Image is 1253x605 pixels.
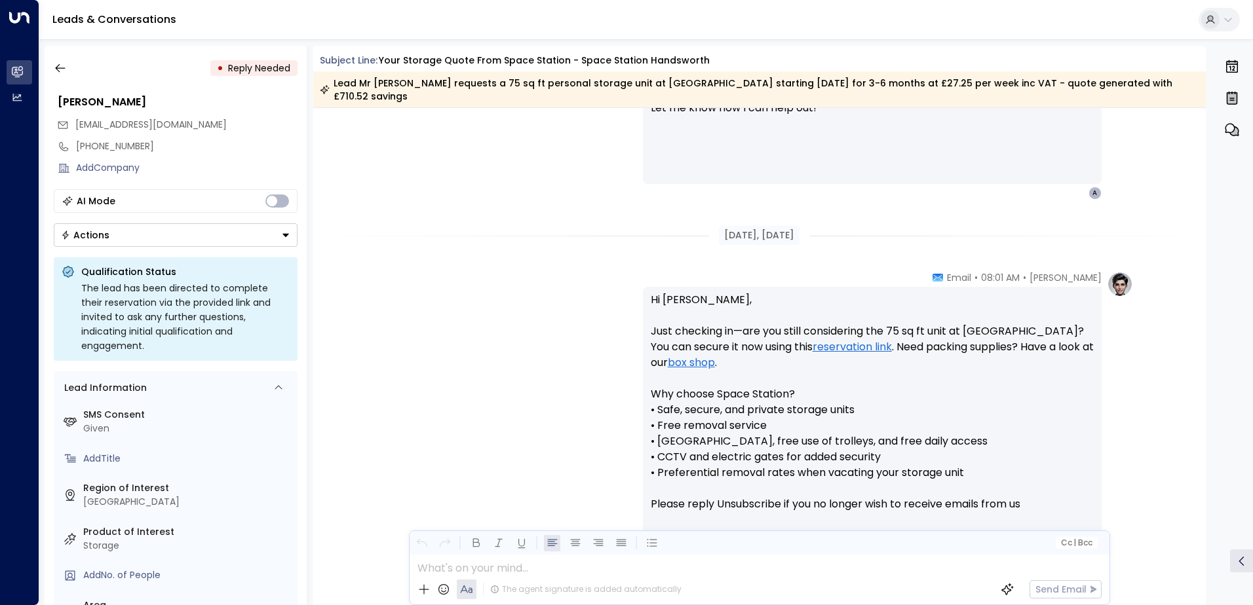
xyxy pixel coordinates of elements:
[52,12,176,27] a: Leads & Conversations
[436,535,453,551] button: Redo
[414,535,430,551] button: Undo
[54,223,298,247] div: Button group with a nested menu
[320,77,1199,103] div: Lead Mr [PERSON_NAME] requests a 75 sq ft personal storage unit at [GEOGRAPHIC_DATA] starting [DA...
[320,54,377,67] span: Subject Line:
[60,381,147,395] div: Lead Information
[83,525,292,539] label: Product of Interest
[668,355,715,371] a: box shop
[83,539,292,553] div: Storage
[1089,187,1102,200] div: A
[974,271,978,284] span: •
[83,568,292,582] div: AddNo. of People
[83,408,292,422] label: SMS Consent
[77,194,115,208] div: AI Mode
[228,62,290,75] span: Reply Needed
[490,583,682,595] div: The agent signature is added automatically
[217,56,223,80] div: •
[83,452,292,466] div: AddTitle
[379,54,710,67] div: Your storage quote from Space Station - Space Station Handsworth
[81,265,290,278] p: Qualification Status
[61,229,109,241] div: Actions
[1030,271,1102,284] span: [PERSON_NAME]
[76,161,298,175] div: AddCompany
[1107,271,1133,297] img: profile-logo.png
[83,481,292,495] label: Region of Interest
[58,94,298,110] div: [PERSON_NAME]
[1060,538,1092,547] span: Cc Bcc
[54,223,298,247] button: Actions
[76,139,298,153] div: [PHONE_NUMBER]
[1055,537,1097,549] button: Cc|Bcc
[1073,538,1076,547] span: |
[83,495,292,509] div: [GEOGRAPHIC_DATA]
[75,118,227,132] span: abdul.basit453@gmail.com
[81,281,290,353] div: The lead has been directed to complete their reservation via the provided link and invited to ask...
[719,226,800,245] div: [DATE], [DATE]
[981,271,1020,284] span: 08:01 AM
[1023,271,1026,284] span: •
[75,118,227,131] span: [EMAIL_ADDRESS][DOMAIN_NAME]
[83,422,292,435] div: Given
[813,339,892,355] a: reservation link
[651,292,1094,528] p: Hi [PERSON_NAME], Just checking in—are you still considering the 75 sq ft unit at [GEOGRAPHIC_DAT...
[947,271,971,284] span: Email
